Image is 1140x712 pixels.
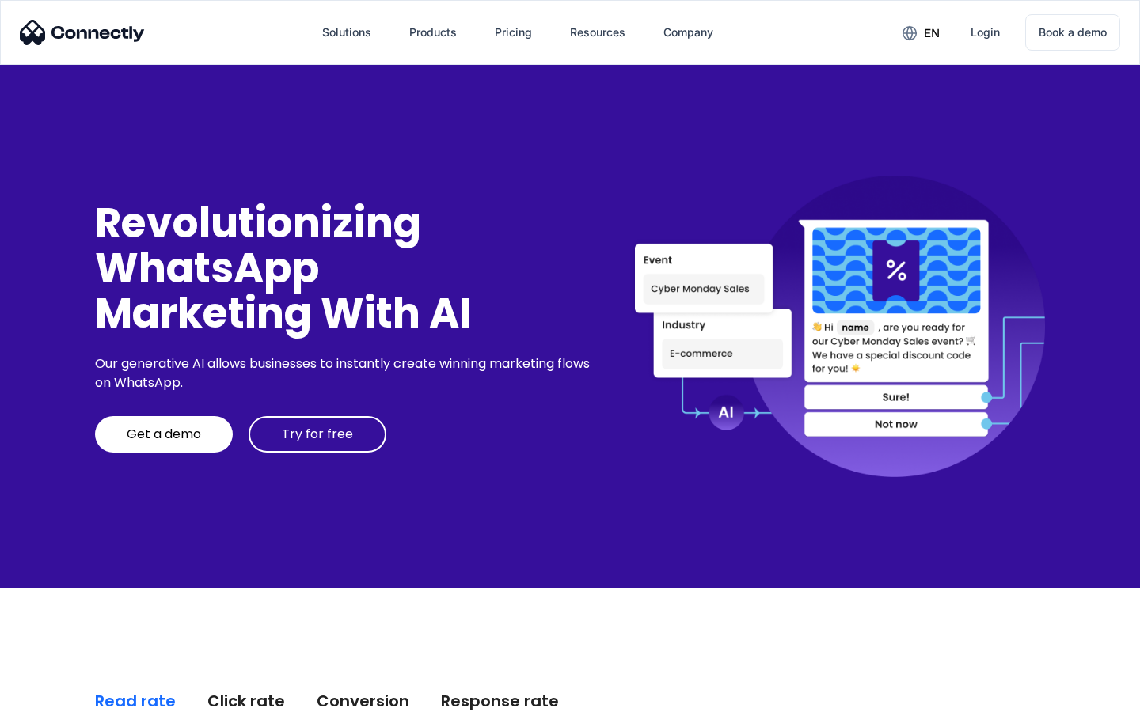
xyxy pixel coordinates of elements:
div: Company [663,21,713,44]
div: Products [409,21,457,44]
img: Connectly Logo [20,20,145,45]
div: Conversion [317,690,409,712]
a: Pricing [482,13,545,51]
a: Login [958,13,1013,51]
div: Revolutionizing WhatsApp Marketing With AI [95,200,595,336]
div: Pricing [495,21,532,44]
div: Try for free [282,426,353,442]
div: Solutions [322,21,371,44]
div: en [924,22,940,44]
div: Login [971,21,1000,44]
a: Get a demo [95,416,233,453]
a: Try for free [249,416,386,453]
div: Click rate [207,690,285,712]
div: Read rate [95,690,176,712]
div: Resources [570,21,625,44]
div: Response rate [441,690,559,712]
a: Book a demo [1025,14,1120,51]
div: Our generative AI allows businesses to instantly create winning marketing flows on WhatsApp. [95,354,595,392]
div: Get a demo [127,426,201,442]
